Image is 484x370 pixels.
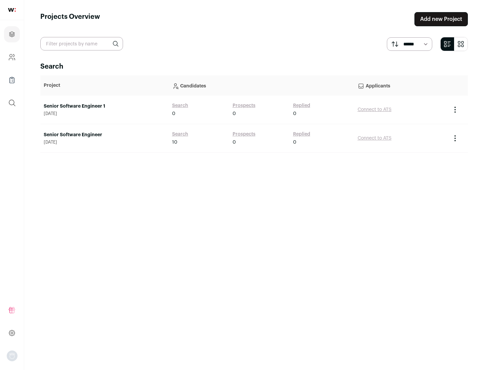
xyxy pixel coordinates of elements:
[4,49,20,65] a: Company and ATS Settings
[451,106,459,114] button: Project Actions
[233,139,236,146] span: 0
[451,134,459,142] button: Project Actions
[7,350,17,361] button: Open dropdown
[40,12,100,26] h1: Projects Overview
[293,139,296,146] span: 0
[358,136,392,141] a: Connect to ATS
[358,107,392,112] a: Connect to ATS
[233,102,255,109] a: Prospects
[44,82,165,89] p: Project
[4,72,20,88] a: Company Lists
[293,102,310,109] a: Replied
[233,131,255,138] a: Prospects
[172,79,351,92] p: Candidates
[40,37,123,50] input: Filter projects by name
[8,8,16,12] img: wellfound-shorthand-0d5821cbd27db2630d0214b213865d53afaa358527fdda9d0ea32b1df1b89c2c.svg
[293,131,310,138] a: Replied
[7,350,17,361] img: nopic.png
[358,79,444,92] p: Applicants
[172,131,188,138] a: Search
[44,132,165,138] a: Senior Software Engineer
[414,12,468,26] a: Add new Project
[233,110,236,117] span: 0
[172,102,188,109] a: Search
[172,110,175,117] span: 0
[44,103,165,110] a: Senior Software Engineer 1
[4,26,20,42] a: Projects
[44,140,165,145] span: [DATE]
[172,139,177,146] span: 10
[44,111,165,116] span: [DATE]
[40,62,468,71] h2: Search
[293,110,296,117] span: 0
